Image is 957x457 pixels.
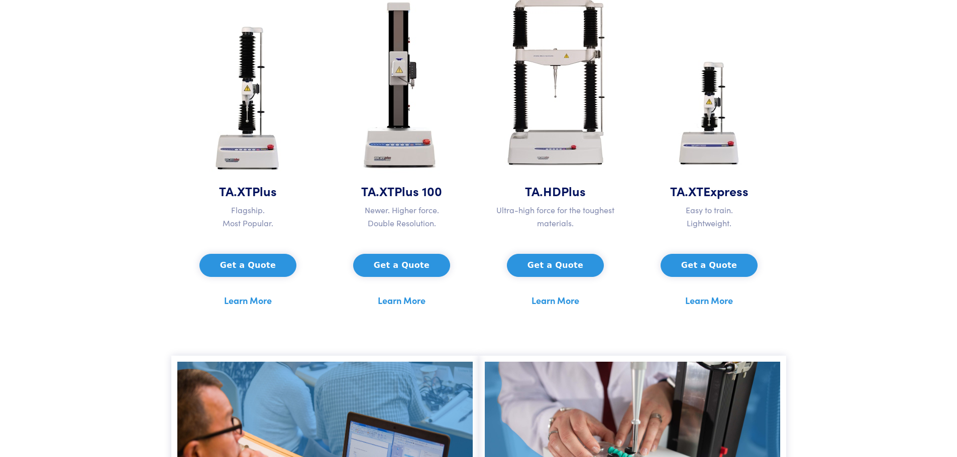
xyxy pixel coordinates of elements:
[685,293,733,308] a: Learn More
[703,182,749,200] span: Express
[666,44,753,182] img: ta-xt-express-analyzer.jpg
[331,182,473,200] h5: TA.XT
[485,182,626,200] h5: TA.HD
[394,182,442,200] span: Plus 100
[353,254,450,277] button: Get a Quote
[177,182,319,200] h5: TA.XT
[201,19,295,182] img: ta-xt-plus-analyzer.jpg
[661,254,758,277] button: Get a Quote
[485,204,626,229] p: Ultra-high force for the toughest materials.
[639,204,780,229] p: Easy to train. Lightweight.
[199,254,296,277] button: Get a Quote
[507,254,604,277] button: Get a Quote
[531,293,579,308] a: Learn More
[639,182,780,200] h5: TA.XT
[177,204,319,229] p: Flagship. Most Popular.
[378,293,426,308] a: Learn More
[331,204,473,229] p: Newer. Higher force. Double Resolution.
[224,293,272,308] a: Learn More
[561,182,586,200] span: Plus
[252,182,277,200] span: Plus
